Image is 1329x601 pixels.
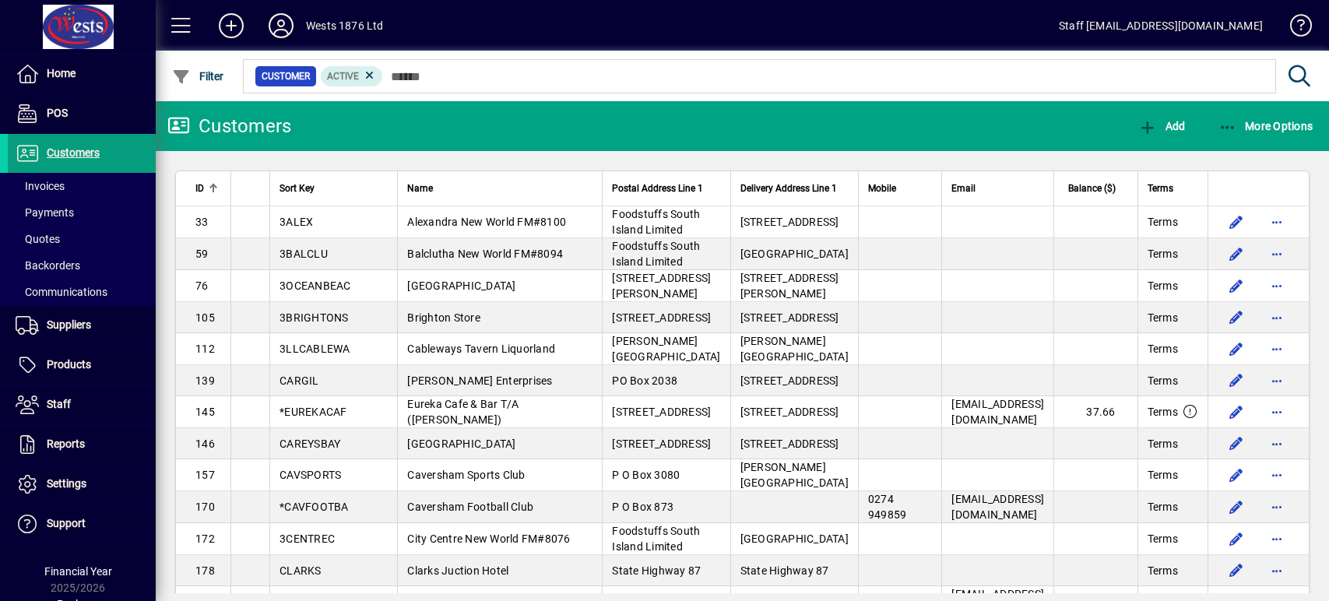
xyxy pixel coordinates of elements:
button: Add [1134,112,1189,140]
span: Eureka Cafe & Bar T/A ([PERSON_NAME]) [407,398,519,426]
a: Communications [8,279,156,305]
div: Wests 1876 Ltd [306,13,383,38]
span: City Centre New World FM#8076 [407,532,570,545]
span: *EUREKACAF [280,406,347,418]
span: 3CENTREC [280,532,335,545]
button: More options [1264,368,1289,393]
span: Staff [47,398,71,410]
span: Terms [1148,278,1178,293]
span: [STREET_ADDRESS] [612,311,711,324]
span: Communications [16,286,107,298]
span: [STREET_ADDRESS] [740,216,839,228]
span: 170 [195,501,215,513]
button: More Options [1215,112,1317,140]
span: Terms [1148,214,1178,230]
button: More options [1264,305,1289,330]
span: Filter [172,70,224,83]
span: 3LLCABLEWA [280,343,350,355]
div: Balance ($) [1064,180,1130,197]
span: 146 [195,438,215,450]
button: More options [1264,462,1289,487]
span: Active [327,71,359,82]
span: [EMAIL_ADDRESS][DOMAIN_NAME] [951,493,1044,521]
span: [STREET_ADDRESS] [740,406,839,418]
span: [STREET_ADDRESS][PERSON_NAME] [740,272,839,300]
span: Alexandra New World FM#8100 [407,216,566,228]
span: Cableways Tavern Liquorland [407,343,555,355]
span: *CAVFOOTBA [280,501,349,513]
span: Terms [1148,404,1178,420]
button: Add [206,12,256,40]
button: Edit [1224,494,1249,519]
span: [STREET_ADDRESS] [612,406,711,418]
span: Reports [47,438,85,450]
span: Home [47,67,76,79]
span: Caversham Football Club [407,501,533,513]
span: Terms [1148,341,1178,357]
span: [PERSON_NAME][GEOGRAPHIC_DATA] [740,335,849,363]
button: More options [1264,209,1289,234]
span: Support [47,517,86,529]
span: 112 [195,343,215,355]
span: [GEOGRAPHIC_DATA] [407,438,515,450]
span: Backorders [16,259,80,272]
span: ID [195,180,204,197]
a: Settings [8,465,156,504]
button: More options [1264,431,1289,456]
span: Customer [262,69,310,84]
span: POS [47,107,68,119]
span: Caversham Sports Club [407,469,525,481]
span: [PERSON_NAME] Enterprises [407,374,552,387]
span: [STREET_ADDRESS] [740,374,839,387]
span: Terms [1148,563,1178,578]
span: [STREET_ADDRESS][PERSON_NAME] [612,272,711,300]
span: PO Box 2038 [612,374,677,387]
div: Name [407,180,592,197]
button: Edit [1224,368,1249,393]
span: Delivery Address Line 1 [740,180,837,197]
a: Suppliers [8,306,156,345]
span: Email [951,180,976,197]
button: More options [1264,241,1289,266]
span: Sort Key [280,180,315,197]
div: Staff [EMAIL_ADDRESS][DOMAIN_NAME] [1059,13,1263,38]
a: Quotes [8,226,156,252]
button: More options [1264,399,1289,424]
td: 37.66 [1053,396,1137,428]
span: Terms [1148,436,1178,452]
span: 105 [195,311,215,324]
span: State Highway 87 [740,564,829,577]
button: Edit [1224,526,1249,551]
span: [STREET_ADDRESS] [740,311,839,324]
span: [GEOGRAPHIC_DATA] [407,279,515,292]
div: Email [951,180,1044,197]
span: 3ALEX [280,216,313,228]
button: Edit [1224,336,1249,361]
span: Payments [16,206,74,219]
button: More options [1264,494,1289,519]
span: [STREET_ADDRESS] [740,438,839,450]
span: More Options [1218,120,1313,132]
span: P O Box 3080 [612,469,680,481]
span: 157 [195,469,215,481]
a: Backorders [8,252,156,279]
span: Foodstuffs South Island Limited [612,525,700,553]
span: Postal Address Line 1 [612,180,703,197]
span: CARGIL [280,374,319,387]
span: Quotes [16,233,60,245]
span: Terms [1148,310,1178,325]
span: [PERSON_NAME][GEOGRAPHIC_DATA] [740,461,849,489]
span: Brighton Store [407,311,480,324]
button: Edit [1224,558,1249,583]
mat-chip: Activation Status: Active [321,66,383,86]
span: Foodstuffs South Island Limited [612,208,700,236]
span: P O Box 873 [612,501,673,513]
span: Balclutha New World FM#8094 [407,248,563,260]
button: Edit [1224,241,1249,266]
button: More options [1264,558,1289,583]
span: Balance ($) [1068,180,1116,197]
button: Edit [1224,305,1249,330]
span: Add [1138,120,1185,132]
span: [GEOGRAPHIC_DATA] [740,532,849,545]
span: Suppliers [47,318,91,331]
